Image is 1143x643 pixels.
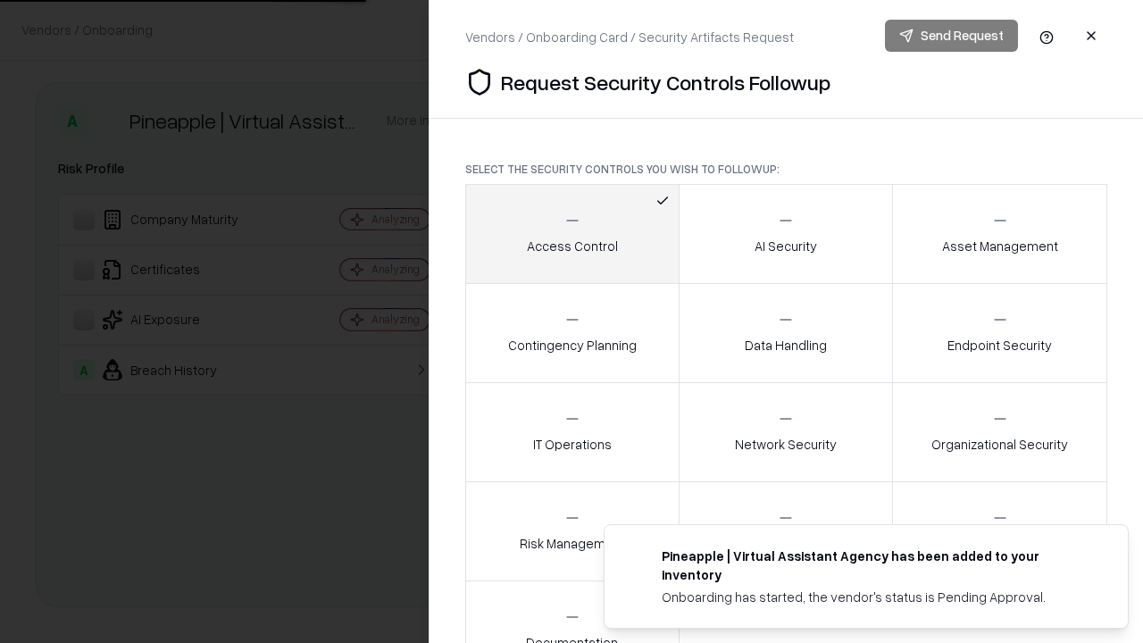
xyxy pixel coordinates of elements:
p: Contingency Planning [508,336,637,355]
p: AI Security [755,237,817,255]
button: AI Security [679,184,894,284]
p: Access Control [527,237,618,255]
p: Organizational Security [931,435,1068,454]
button: Threat Management [892,481,1107,581]
div: Pineapple | Virtual Assistant Agency has been added to your inventory [662,547,1085,584]
p: IT Operations [533,435,612,454]
div: Vendors / Onboarding Card / Security Artifacts Request [465,28,794,46]
button: Asset Management [892,184,1107,284]
div: Onboarding has started, the vendor's status is Pending Approval. [662,588,1085,606]
button: Organizational Security [892,382,1107,482]
p: Data Handling [745,336,827,355]
button: Endpoint Security [892,283,1107,383]
button: Risk Management [465,481,680,581]
p: Request Security Controls Followup [501,68,830,96]
p: Endpoint Security [947,336,1052,355]
button: Data Handling [679,283,894,383]
button: Access Control [465,184,680,284]
p: Network Security [735,435,837,454]
p: Select the security controls you wish to followup: [465,162,1107,177]
img: trypineapple.com [626,547,647,568]
p: Asset Management [942,237,1058,255]
button: Network Security [679,382,894,482]
p: Risk Management [520,534,625,553]
button: Security Incidents [679,481,894,581]
button: IT Operations [465,382,680,482]
button: Contingency Planning [465,283,680,383]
